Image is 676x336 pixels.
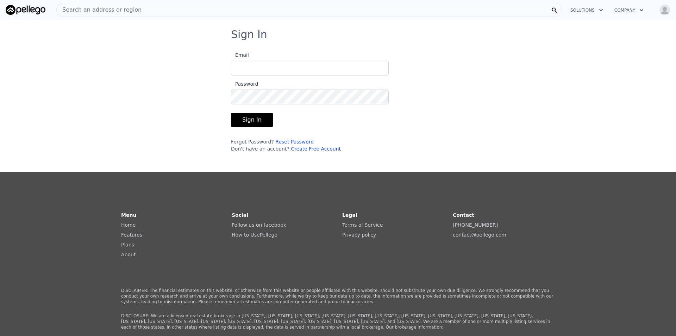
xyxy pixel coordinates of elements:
[121,313,555,330] p: DISCLOSURE: We are a licensed real estate brokerage in [US_STATE], [US_STATE], [US_STATE], [US_ST...
[453,212,474,218] strong: Contact
[609,4,649,17] button: Company
[342,222,383,228] a: Terms of Service
[231,113,273,127] button: Sign In
[342,212,357,218] strong: Legal
[565,4,609,17] button: Solutions
[453,222,498,228] a: [PHONE_NUMBER]
[121,212,136,218] strong: Menu
[6,5,45,15] img: Pellego
[121,222,136,228] a: Home
[57,6,142,14] span: Search an address or region
[121,288,555,305] p: DISCLAIMER: The financial estimates on this website, or otherwise from this website or people aff...
[231,138,389,152] div: Forgot Password? Don't have an account?
[659,4,670,16] img: avatar
[232,232,277,238] a: How to UsePellego
[121,242,134,248] a: Plans
[231,61,389,75] input: Email
[231,81,258,87] span: Password
[232,212,248,218] strong: Social
[275,139,314,145] a: Reset Password
[232,222,286,228] a: Follow us on facebook
[121,232,142,238] a: Features
[453,232,506,238] a: contact@pellego.com
[231,90,389,104] input: Password
[342,232,376,238] a: Privacy policy
[291,146,341,152] a: Create Free Account
[121,252,136,257] a: About
[231,28,445,41] h3: Sign In
[231,52,249,58] span: Email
